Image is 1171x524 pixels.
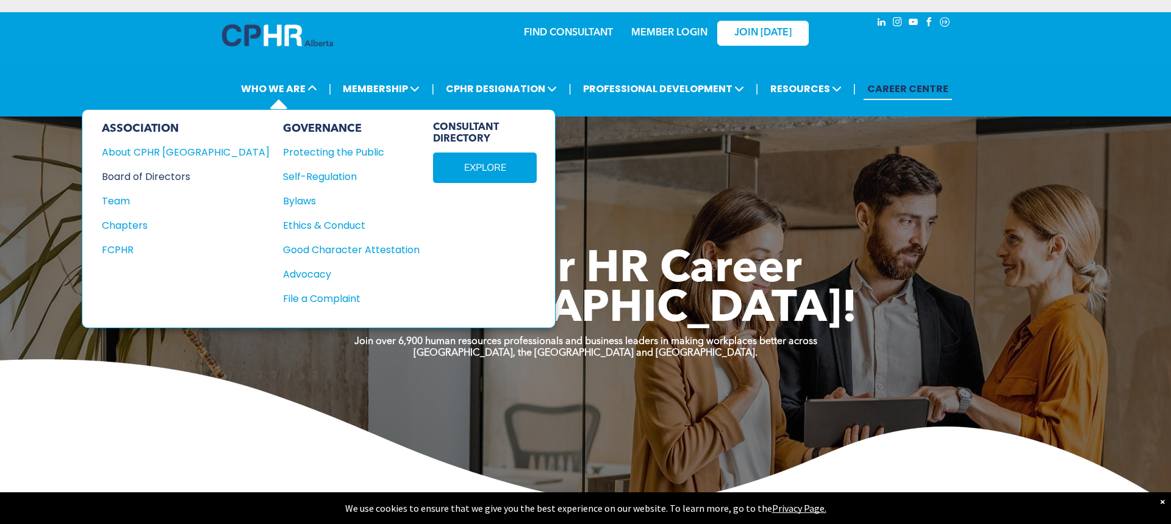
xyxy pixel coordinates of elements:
div: FCPHR [102,242,253,257]
div: Self-Regulation [283,169,406,184]
div: ASSOCIATION [102,122,270,135]
a: Chapters [102,218,270,233]
a: EXPLORE [433,153,537,183]
a: MEMBER LOGIN [631,28,707,38]
span: Take Your HR Career [370,248,802,292]
img: A blue and white logo for cp alberta [222,24,333,46]
div: Protecting the Public [283,145,406,160]
div: Chapters [102,218,253,233]
a: About CPHR [GEOGRAPHIC_DATA] [102,145,270,160]
li: | [431,76,434,101]
a: Bylaws [283,193,420,209]
span: JOIN [DATE] [734,27,792,39]
div: Team [102,193,253,209]
a: File a Complaint [283,291,420,306]
div: Board of Directors [102,169,253,184]
a: Good Character Attestation [283,242,420,257]
li: | [756,76,759,101]
a: youtube [906,15,920,32]
span: WHO WE ARE [237,77,321,100]
li: | [853,76,856,101]
a: Privacy Page. [772,502,826,514]
a: Protecting the Public [283,145,420,160]
li: | [329,76,332,101]
span: MEMBERSHIP [339,77,423,100]
a: FIND CONSULTANT [524,28,613,38]
a: instagram [890,15,904,32]
span: PROFESSIONAL DEVELOPMENT [579,77,748,100]
div: GOVERNANCE [283,122,420,135]
div: Ethics & Conduct [283,218,406,233]
strong: [GEOGRAPHIC_DATA], the [GEOGRAPHIC_DATA] and [GEOGRAPHIC_DATA]. [414,348,757,358]
div: About CPHR [GEOGRAPHIC_DATA] [102,145,253,160]
span: CONSULTANT DIRECTORY [433,122,537,145]
span: CPHR DESIGNATION [442,77,560,100]
strong: Join over 6,900 human resources professionals and business leaders in making workplaces better ac... [354,337,817,346]
div: File a Complaint [283,291,406,306]
a: facebook [922,15,936,32]
a: Team [102,193,270,209]
a: Board of Directors [102,169,270,184]
a: Self-Regulation [283,169,420,184]
a: CAREER CENTRE [864,77,952,100]
div: Advocacy [283,267,406,282]
li: | [568,76,571,101]
div: Bylaws [283,193,406,209]
span: RESOURCES [767,77,845,100]
a: FCPHR [102,242,270,257]
div: Good Character Attestation [283,242,406,257]
a: JOIN [DATE] [717,21,809,46]
a: Social network [938,15,951,32]
a: linkedin [875,15,888,32]
div: Dismiss notification [1160,495,1165,508]
a: Advocacy [283,267,420,282]
span: To [GEOGRAPHIC_DATA]! [313,288,858,332]
a: Ethics & Conduct [283,218,420,233]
